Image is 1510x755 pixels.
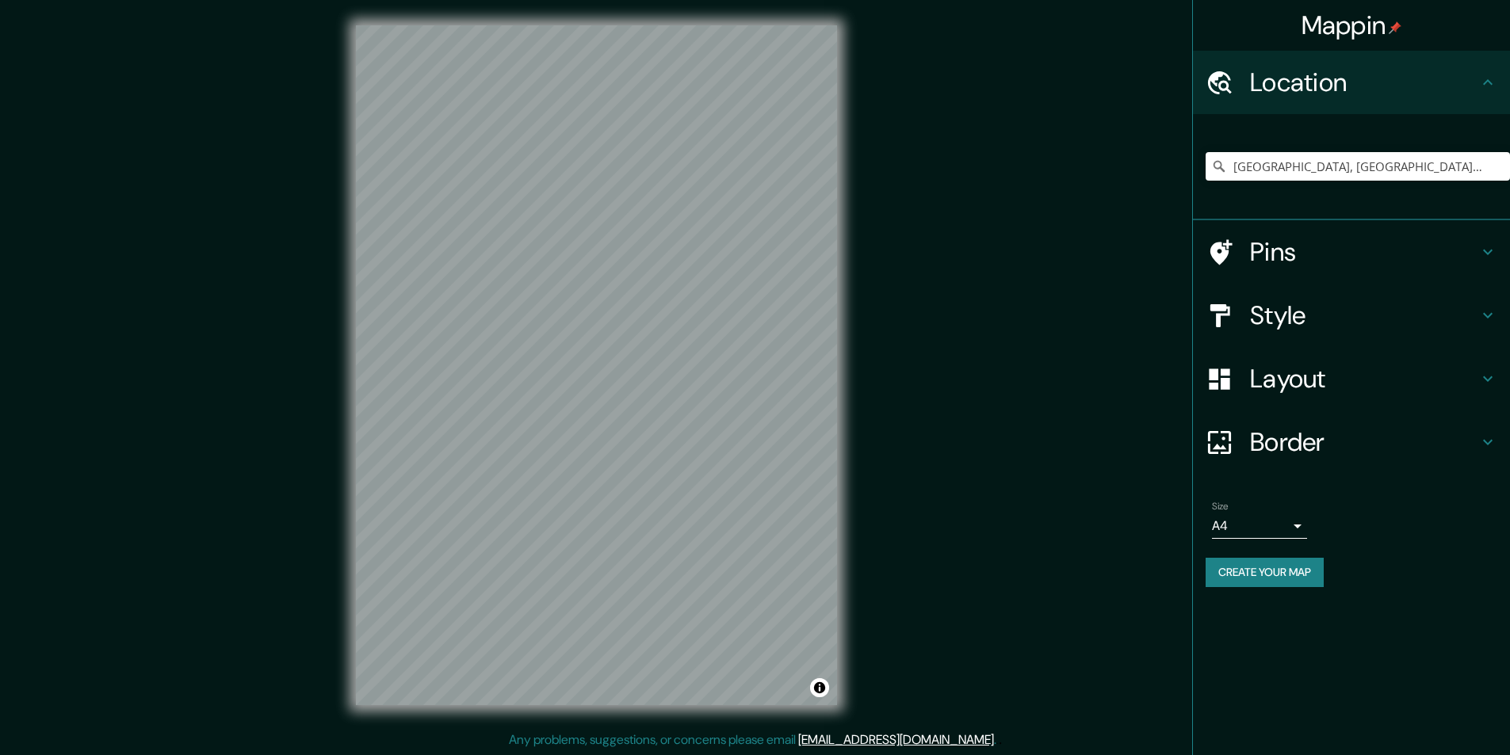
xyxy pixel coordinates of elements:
[1389,21,1401,34] img: pin-icon.png
[1193,51,1510,114] div: Location
[1193,347,1510,410] div: Layout
[1206,558,1324,587] button: Create your map
[1302,10,1402,41] h4: Mappin
[1193,284,1510,347] div: Style
[1250,426,1478,458] h4: Border
[1193,410,1510,474] div: Border
[999,730,1002,749] div: .
[1369,693,1493,738] iframe: Help widget launcher
[1250,67,1478,98] h4: Location
[1250,299,1478,331] h4: Style
[798,731,994,748] a: [EMAIL_ADDRESS][DOMAIN_NAME]
[810,678,829,697] button: Toggle attribution
[509,730,996,749] p: Any problems, suggestions, or concerns please email .
[1206,152,1510,181] input: Pick your city or area
[1250,236,1478,268] h4: Pins
[1212,500,1229,513] label: Size
[1250,363,1478,395] h4: Layout
[356,25,837,705] canvas: Map
[1212,513,1307,539] div: A4
[1193,220,1510,284] div: Pins
[996,730,999,749] div: .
